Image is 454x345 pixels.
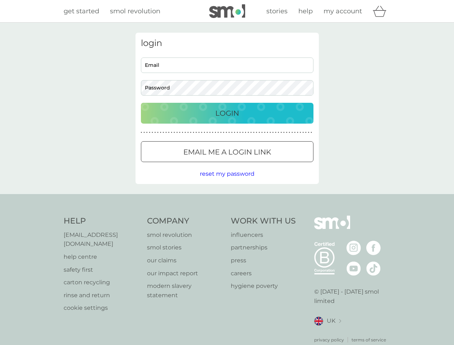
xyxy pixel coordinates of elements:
[201,131,202,134] p: ●
[314,287,391,305] p: © [DATE] - [DATE] smol limited
[200,169,254,179] button: reset my password
[141,141,313,162] button: Email me a login link
[283,131,285,134] p: ●
[298,7,313,15] span: help
[64,6,99,17] a: get started
[64,216,140,227] h4: Help
[237,131,238,134] p: ●
[147,281,224,300] a: modern slavery statement
[231,243,296,252] a: partnerships
[234,131,235,134] p: ●
[324,7,362,15] span: my account
[147,243,224,252] p: smol stories
[146,131,148,134] p: ●
[314,317,323,326] img: UK flag
[176,131,178,134] p: ●
[64,252,140,262] a: help centre
[174,131,175,134] p: ●
[163,131,164,134] p: ●
[64,230,140,249] a: [EMAIL_ADDRESS][DOMAIN_NAME]
[160,131,161,134] p: ●
[217,131,219,134] p: ●
[231,256,296,265] p: press
[294,131,296,134] p: ●
[182,131,183,134] p: ●
[187,131,189,134] p: ●
[311,131,312,134] p: ●
[147,216,224,227] h4: Company
[147,230,224,240] a: smol revolution
[302,131,304,134] p: ●
[231,216,296,227] h4: Work With Us
[373,4,391,18] div: basket
[314,216,350,240] img: smol
[193,131,194,134] p: ●
[339,319,341,323] img: select a new location
[110,7,160,15] span: smol revolution
[196,131,197,134] p: ●
[231,131,233,134] p: ●
[229,131,230,134] p: ●
[248,131,249,134] p: ●
[141,131,142,134] p: ●
[251,131,252,134] p: ●
[155,131,156,134] p: ●
[179,131,180,134] p: ●
[110,6,160,17] a: smol revolution
[231,230,296,240] p: influencers
[366,261,381,276] img: visit the smol Tiktok page
[305,131,307,134] p: ●
[270,131,271,134] p: ●
[264,131,266,134] p: ●
[292,131,293,134] p: ●
[190,131,192,134] p: ●
[347,241,361,255] img: visit the smol Instagram page
[183,146,271,158] p: Email me a login link
[308,131,309,134] p: ●
[64,303,140,313] a: cookie settings
[152,131,153,134] p: ●
[157,131,159,134] p: ●
[204,131,205,134] p: ●
[239,131,241,134] p: ●
[314,336,344,343] a: privacy policy
[147,269,224,278] a: our impact report
[352,336,386,343] p: terms of service
[209,131,211,134] p: ●
[223,131,224,134] p: ●
[215,131,216,134] p: ●
[64,291,140,300] a: rinse and return
[280,131,282,134] p: ●
[147,256,224,265] a: our claims
[300,131,301,134] p: ●
[226,131,227,134] p: ●
[220,131,222,134] p: ●
[141,103,313,124] button: Login
[64,265,140,275] a: safety first
[64,278,140,287] a: carton recycling
[289,131,290,134] p: ●
[258,131,260,134] p: ●
[215,107,239,119] p: Login
[261,131,263,134] p: ●
[272,131,274,134] p: ●
[347,261,361,276] img: visit the smol Youtube page
[324,6,362,17] a: my account
[266,7,288,15] span: stories
[298,6,313,17] a: help
[143,131,145,134] p: ●
[286,131,288,134] p: ●
[231,269,296,278] a: careers
[198,131,200,134] p: ●
[278,131,279,134] p: ●
[149,131,150,134] p: ●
